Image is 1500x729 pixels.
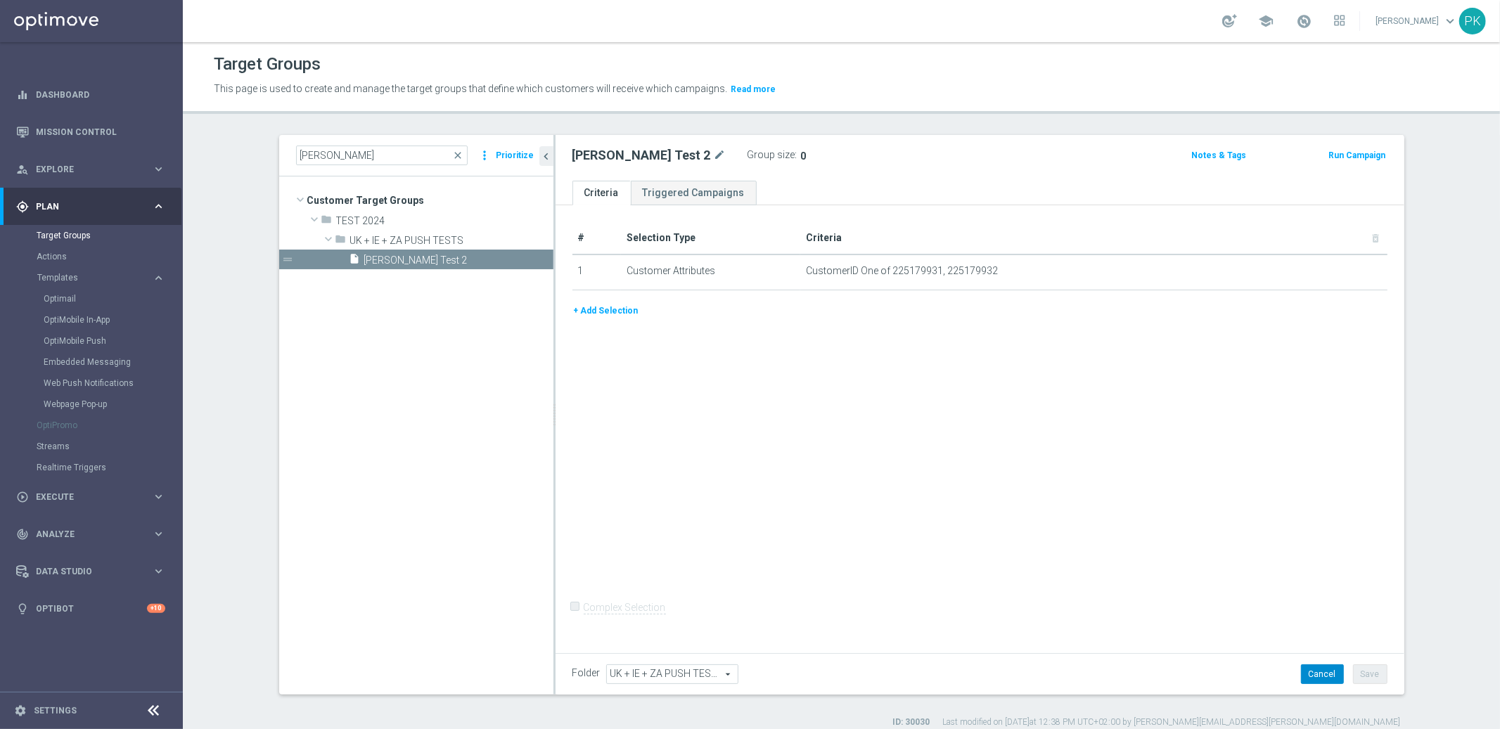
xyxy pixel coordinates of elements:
div: Templates [37,273,152,282]
button: Prioritize [494,146,537,165]
span: Plan [36,202,152,211]
a: Realtime Triggers [37,462,146,473]
a: Mission Control [36,113,165,150]
i: settings [14,704,27,717]
div: Target Groups [37,225,181,246]
td: 1 [572,254,622,290]
i: folder [335,233,347,250]
a: Actions [37,251,146,262]
div: Data Studio [16,565,152,578]
span: Templates [37,273,138,282]
span: This page is used to create and manage the target groups that define which customers will receive... [214,83,727,94]
span: school [1258,13,1274,29]
button: Read more [729,82,777,97]
div: Mission Control [15,127,166,138]
button: chevron_left [539,146,553,166]
button: equalizer Dashboard [15,89,166,101]
span: TEST 2024 [336,215,553,227]
div: Mission Control [16,113,165,150]
label: Folder [572,667,601,679]
a: Optimail [44,293,146,304]
div: OptiMobile Push [44,330,181,351]
div: OptiMobile In-App [44,309,181,330]
span: Paul Test 2 [364,254,553,266]
div: Execute [16,491,152,503]
span: Explore [36,165,152,174]
i: track_changes [16,528,29,541]
div: Explore [16,163,152,176]
div: gps_fixed Plan keyboard_arrow_right [15,201,166,212]
button: Notes & Tags [1190,148,1248,163]
i: chevron_left [540,150,553,163]
a: Optibot [36,590,147,627]
button: lightbulb Optibot +10 [15,603,166,614]
div: Realtime Triggers [37,457,181,478]
span: UK &#x2B; IE &#x2B; ZA PUSH TESTS [350,235,553,247]
div: play_circle_outline Execute keyboard_arrow_right [15,491,166,503]
i: keyboard_arrow_right [152,162,165,176]
button: Cancel [1301,664,1344,684]
div: track_changes Analyze keyboard_arrow_right [15,529,166,540]
i: keyboard_arrow_right [152,565,165,578]
div: Plan [16,200,152,213]
i: more_vert [478,146,492,165]
span: Analyze [36,530,152,538]
i: person_search [16,163,29,176]
a: Embedded Messaging [44,356,146,368]
div: Dashboard [16,76,165,113]
h2: [PERSON_NAME] Test 2 [572,147,711,164]
label: Complex Selection [584,601,666,614]
div: Optimail [44,288,181,309]
td: Customer Attributes [621,254,800,290]
a: Settings [34,707,77,715]
div: Analyze [16,528,152,541]
i: equalizer [16,89,29,101]
div: Web Push Notifications [44,373,181,394]
div: Streams [37,436,181,457]
div: Templates [37,267,181,415]
a: Criteria [572,181,631,205]
button: + Add Selection [572,303,640,318]
label: : [795,149,797,161]
span: keyboard_arrow_down [1442,13,1458,29]
th: Selection Type [621,222,800,254]
a: OptiMobile Push [44,335,146,347]
div: PK [1459,8,1486,34]
i: gps_fixed [16,200,29,213]
button: Data Studio keyboard_arrow_right [15,566,166,577]
div: +10 [147,604,165,613]
div: Webpage Pop-up [44,394,181,415]
a: Target Groups [37,230,146,241]
button: Run Campaign [1327,148,1387,163]
span: Customer Target Groups [307,191,553,210]
button: Templates keyboard_arrow_right [37,272,166,283]
span: CustomerID One of 225179931, 225179932 [806,265,998,277]
i: insert_drive_file [350,253,361,269]
label: Group size [748,149,795,161]
a: Streams [37,441,146,452]
div: Embedded Messaging [44,351,181,373]
a: Webpage Pop-up [44,399,146,410]
div: OptiPromo [37,415,181,436]
span: close [453,150,464,161]
th: # [572,222,622,254]
span: Execute [36,493,152,501]
button: Save [1353,664,1387,684]
a: Triggered Campaigns [631,181,757,205]
span: Criteria [806,232,842,243]
i: keyboard_arrow_right [152,271,165,285]
div: Actions [37,246,181,267]
a: OptiMobile In-App [44,314,146,325]
label: ID: 30030 [893,716,930,728]
span: Data Studio [36,567,152,576]
a: Dashboard [36,76,165,113]
span: 0 [801,150,807,162]
div: person_search Explore keyboard_arrow_right [15,164,166,175]
label: Last modified on [DATE] at 12:38 PM UTC+02:00 by [PERSON_NAME][EMAIL_ADDRESS][PERSON_NAME][DOMAIN... [943,716,1401,728]
input: Quick find group or folder [296,146,468,165]
div: Optibot [16,590,165,627]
